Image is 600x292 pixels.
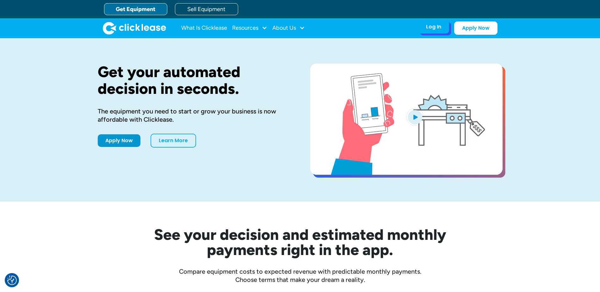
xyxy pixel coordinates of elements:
[98,134,140,147] a: Apply Now
[426,24,441,30] div: Log In
[98,107,290,124] div: The equipment you need to start or grow your business is now affordable with Clicklease.
[103,22,166,34] a: home
[151,134,196,148] a: Learn More
[103,22,166,34] img: Clicklease logo
[175,3,238,15] a: Sell Equipment
[454,21,498,35] a: Apply Now
[98,267,503,284] div: Compare equipment costs to expected revenue with predictable monthly payments. Choose terms that ...
[310,64,503,175] a: open lightbox
[98,64,290,97] h1: Get your automated decision in seconds.
[406,108,424,126] img: Blue play button logo on a light blue circular background
[272,22,305,34] div: About Us
[104,3,167,15] a: Get Equipment
[7,276,17,285] img: Revisit consent button
[181,22,227,34] a: What Is Clicklease
[232,22,267,34] div: Resources
[7,276,17,285] button: Consent Preferences
[123,227,477,257] h2: See your decision and estimated monthly payments right in the app.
